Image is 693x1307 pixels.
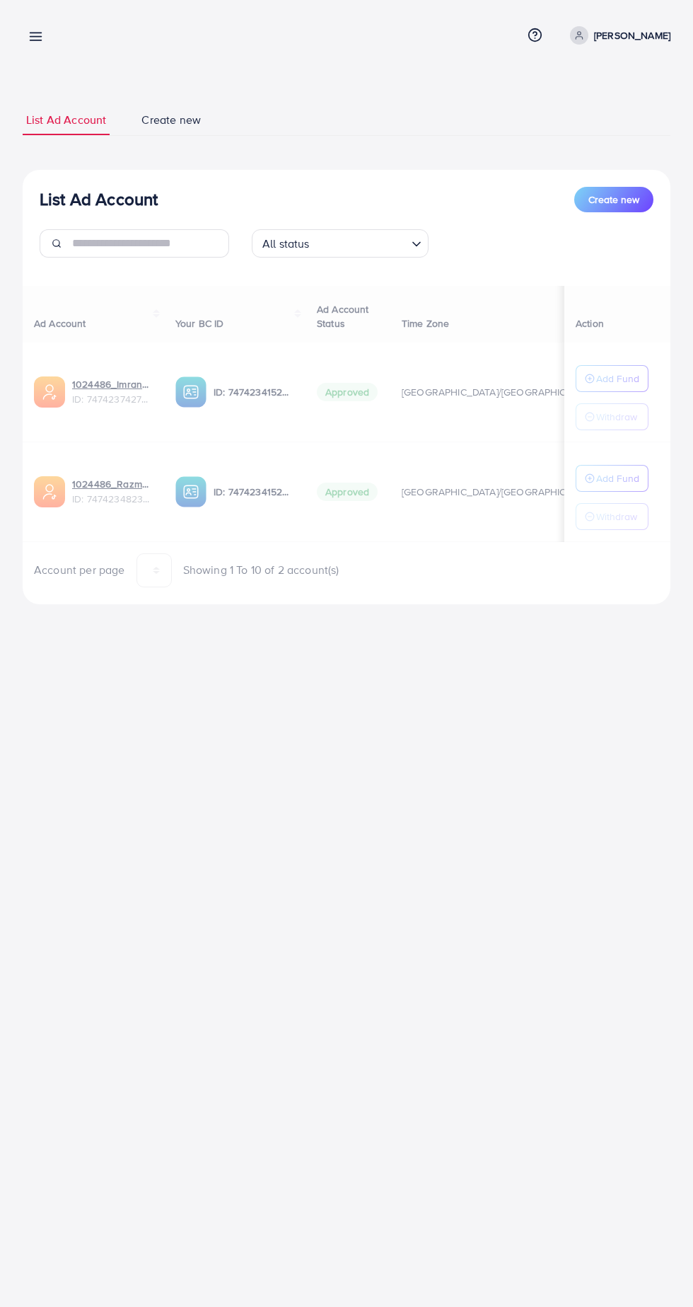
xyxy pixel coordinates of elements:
a: [PERSON_NAME] [564,26,670,45]
h3: List Ad Account [40,189,158,209]
span: Create new [141,112,201,128]
span: All status [260,234,313,254]
p: [PERSON_NAME] [594,27,670,44]
div: Search for option [252,229,429,258]
input: Search for option [314,231,406,254]
span: List Ad Account [26,112,106,128]
span: Create new [588,192,639,207]
button: Create new [574,187,653,212]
